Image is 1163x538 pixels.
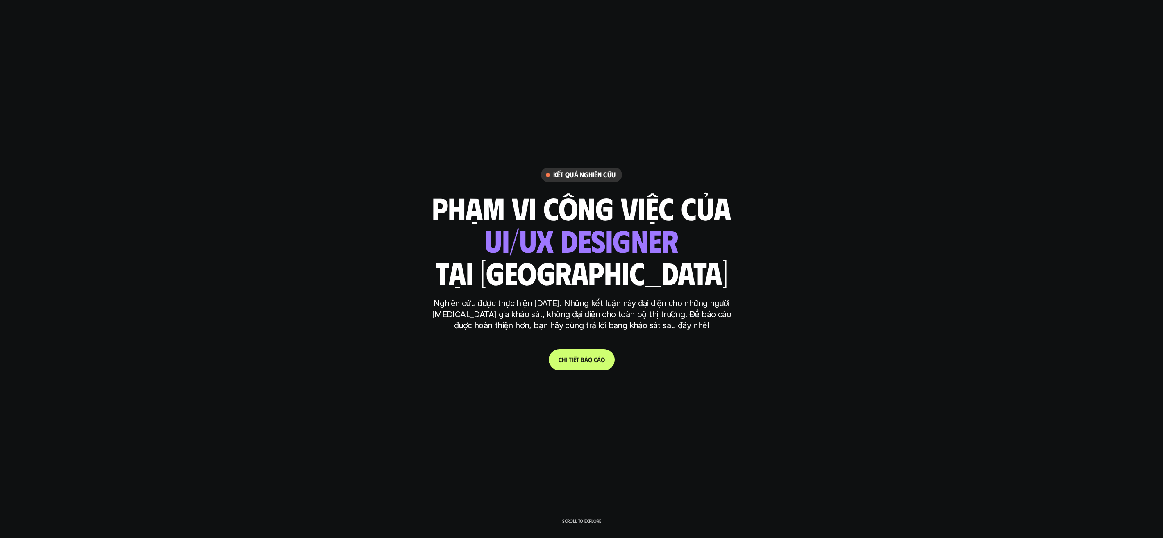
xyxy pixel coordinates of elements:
span: c [594,356,597,363]
span: C [559,356,562,363]
span: i [572,356,573,363]
span: o [601,356,605,363]
span: ế [573,356,576,363]
p: Nghiên cứu được thực hiện [DATE]. Những kết luận này đại diện cho những người [MEDICAL_DATA] gia ... [428,298,735,331]
span: h [562,356,566,363]
span: t [576,356,579,363]
span: o [588,356,592,363]
a: Chitiếtbáocáo [549,349,615,370]
h6: Kết quả nghiên cứu [553,170,616,179]
span: t [569,356,572,363]
span: á [597,356,601,363]
h1: phạm vi công việc của [432,191,731,225]
p: Scroll to explore [562,518,601,524]
span: á [584,356,588,363]
span: i [566,356,567,363]
h1: tại [GEOGRAPHIC_DATA] [436,255,728,290]
span: b [581,356,584,363]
